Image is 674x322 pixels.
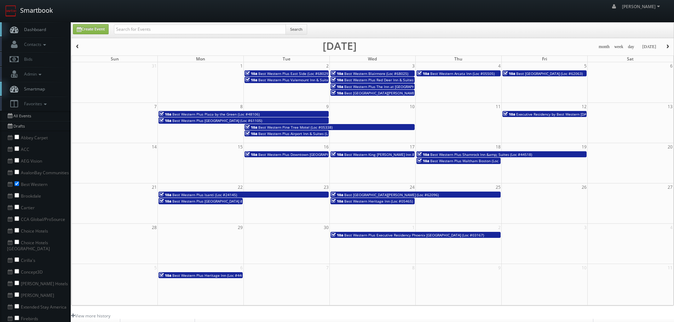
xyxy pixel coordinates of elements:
span: Favorites [21,101,48,107]
span: 15 [237,143,243,151]
input: Search for Events [114,24,286,34]
span: 10a [331,152,343,157]
span: 10 [581,264,587,271]
span: Best Western King [PERSON_NAME] Inn & Suites (Loc #62106) [344,152,449,157]
span: Best Western Plus [GEOGRAPHIC_DATA] & Suites (Loc #61086) [172,199,277,204]
span: 10a [331,90,343,95]
span: 27 [667,183,673,191]
span: Best Western Plus [GEOGRAPHIC_DATA] (Loc #61105) [172,118,262,123]
span: 4 [669,224,673,231]
span: Contacts [21,41,48,47]
span: 10a [245,77,257,82]
span: Best Western Plus Executive Residency Phoenix [GEOGRAPHIC_DATA] (Loc #03167) [344,233,484,238]
span: 10a [331,192,343,197]
span: 9 [326,103,329,110]
button: [DATE] [640,42,658,51]
span: Best Western Arcata Inn (Loc #05505) [430,71,495,76]
span: 26 [581,183,587,191]
span: Best [GEOGRAPHIC_DATA][PERSON_NAME] (Loc #62096) [344,192,439,197]
span: Best Western Heritage Inn (Loc #05465) [344,199,413,204]
span: 1 [240,62,243,70]
span: Best Western Blairmore (Loc #68025) [344,71,408,76]
span: 5 [154,264,157,271]
span: Best Western Plus Isanti (Loc #24145) [172,192,237,197]
span: 10a [331,77,343,82]
button: month [596,42,612,51]
span: 10a [503,112,515,117]
span: 8 [411,264,415,271]
span: 19 [581,143,587,151]
span: 16 [323,143,329,151]
span: 10a [331,199,343,204]
span: 10a [159,273,171,278]
span: 22 [237,183,243,191]
span: Mon [196,56,205,62]
span: Wed [368,56,377,62]
span: Thu [454,56,462,62]
span: 10a [245,71,257,76]
span: Best [GEOGRAPHIC_DATA][PERSON_NAME] (Loc #32091) [344,90,439,95]
span: Smartmap [21,86,45,92]
span: 4 [497,62,501,70]
span: 10a [159,118,171,123]
span: [PERSON_NAME] [622,4,662,10]
span: 10a [331,233,343,238]
span: 24 [409,183,415,191]
span: 3 [583,224,587,231]
span: Best Western Plus Waltham Boston (Loc #22009) [430,158,514,163]
span: 10a [417,158,429,163]
span: 7 [154,103,157,110]
span: 10a [159,199,171,204]
span: Best Western Plus Plaza by the Green (Loc #48106) [172,112,260,117]
span: Executive Residency by Best Western [DATE] (Loc #44764) [516,112,615,117]
span: 10a [331,84,343,89]
h2: [DATE] [323,42,357,49]
a: View more history [71,313,110,319]
span: Admin [21,71,43,77]
span: 3 [411,62,415,70]
span: Best Western Plus Shamrock Inn &amp; Suites (Loc #44518) [430,152,532,157]
span: 6 [240,264,243,271]
span: 10a [159,192,171,197]
span: 2 [326,62,329,70]
span: 18 [495,143,501,151]
span: 2 [497,224,501,231]
button: week [612,42,626,51]
span: 31 [151,62,157,70]
span: 30 [323,224,329,231]
span: Sun [111,56,119,62]
span: Dashboard [21,27,46,33]
span: 5 [583,62,587,70]
span: Best Western Plus East Side (Loc #68029) [258,71,329,76]
span: 23 [323,183,329,191]
span: Best Western Plus Heritage Inn (Loc #44463) [172,273,249,278]
span: 9 [497,264,501,271]
span: 7 [326,264,329,271]
span: Best Western Pine Tree Motel (Loc #05338) [258,125,333,130]
span: Best Western Plus The Inn at [GEOGRAPHIC_DATA][PERSON_NAME] (Loc #61082) [344,84,480,89]
span: Best [GEOGRAPHIC_DATA] (Loc #62063) [516,71,583,76]
span: 12 [581,103,587,110]
span: 10a [245,152,257,157]
span: 10a [417,152,429,157]
span: 14 [151,143,157,151]
span: 6 [669,62,673,70]
img: smartbook-logo.png [5,5,17,17]
span: 11 [495,103,501,110]
span: Best Western Plus Red Deer Inn & Suites (Loc #61062) [344,77,437,82]
span: 10a [503,71,515,76]
span: Sat [627,56,634,62]
span: 13 [667,103,673,110]
span: 25 [495,183,501,191]
span: Tue [283,56,290,62]
span: Bids [21,56,33,62]
span: 11 [667,264,673,271]
span: 1 [411,224,415,231]
span: 8 [240,103,243,110]
span: Best Western Plus Downtown [GEOGRAPHIC_DATA] (Loc #48199) [258,152,367,157]
span: Best Western Plus Valemount Inn & Suites (Loc #62120) [258,77,353,82]
span: 10a [417,71,429,76]
span: Best Western Plus Airport Inn & Suites (Loc #68034) [258,131,347,136]
span: 10 [409,103,415,110]
span: 10a [245,131,257,136]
